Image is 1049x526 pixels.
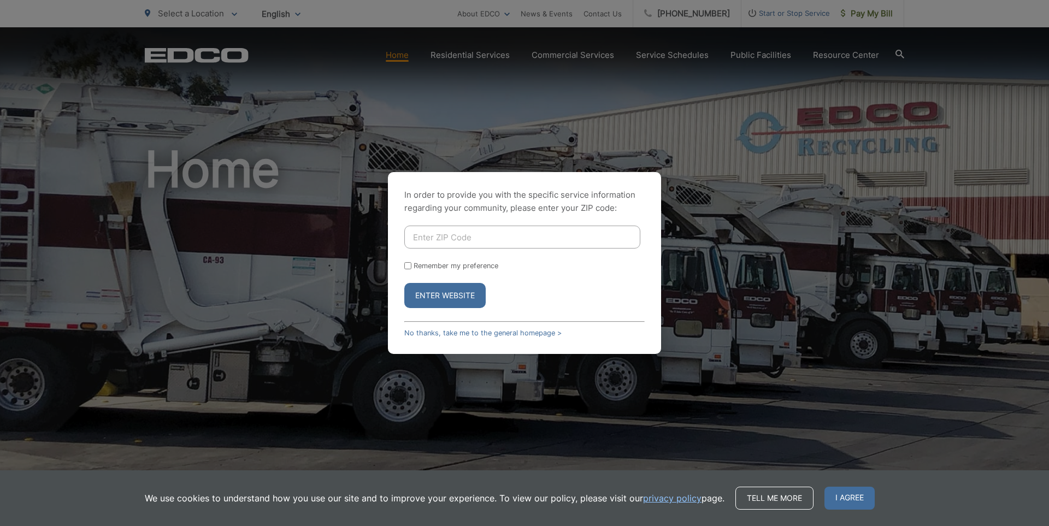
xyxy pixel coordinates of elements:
[145,492,724,505] p: We use cookies to understand how you use our site and to improve your experience. To view our pol...
[404,226,640,249] input: Enter ZIP Code
[404,283,486,308] button: Enter Website
[735,487,814,510] a: Tell me more
[414,262,498,270] label: Remember my preference
[824,487,875,510] span: I agree
[404,188,645,215] p: In order to provide you with the specific service information regarding your community, please en...
[643,492,702,505] a: privacy policy
[404,329,562,337] a: No thanks, take me to the general homepage >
